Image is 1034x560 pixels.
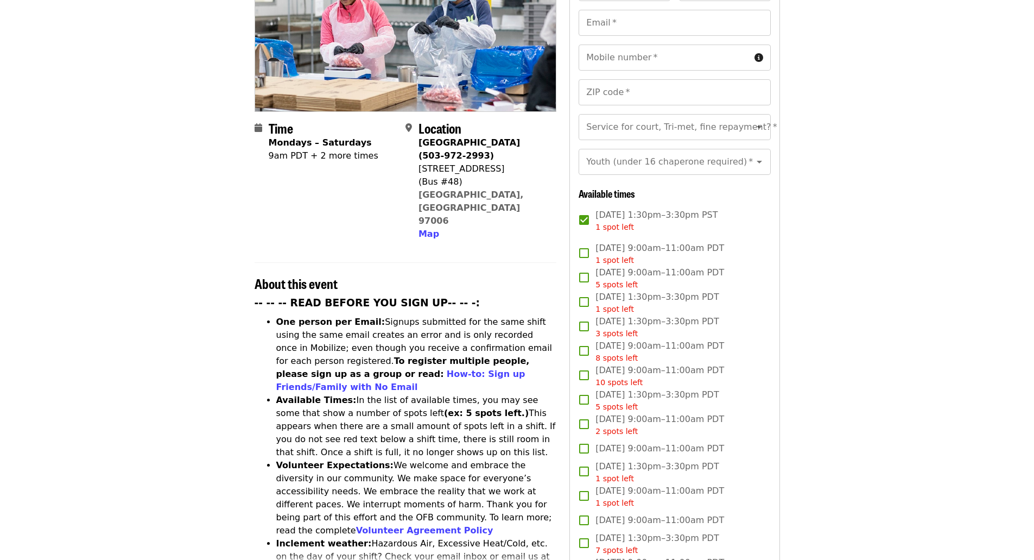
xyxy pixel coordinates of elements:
[595,209,718,233] span: [DATE] 1:30pm–3:30pm PST
[356,525,493,536] a: Volunteer Agreement Policy
[276,369,525,392] a: How-to: Sign up Friends/Family with No Email
[752,154,767,169] button: Open
[276,538,372,549] strong: Inclement weather:
[595,413,724,437] span: [DATE] 9:00am–11:00am PDT
[595,242,724,266] span: [DATE] 9:00am–11:00am PDT
[595,427,638,436] span: 2 spots left
[269,137,372,148] strong: Mondays – Saturdays
[418,190,524,226] a: [GEOGRAPHIC_DATA], [GEOGRAPHIC_DATA] 97006
[255,297,480,309] strong: -- -- -- READ BEFORE YOU SIGN UP-- -- -:
[276,316,557,394] li: Signups submitted for the same shift using the same email creates an error and is only recorded o...
[276,459,557,537] li: We welcome and embrace the diversity in our community. We make space for everyone’s accessibility...
[255,274,338,293] span: About this event
[276,395,357,405] strong: Available Times:
[595,499,634,507] span: 1 spot left
[418,118,461,137] span: Location
[418,229,439,239] span: Map
[595,266,724,291] span: [DATE] 9:00am–11:00am PDT
[276,460,394,470] strong: Volunteer Expectations:
[579,10,770,36] input: Email
[754,53,763,63] i: circle-info icon
[418,228,439,241] button: Map
[579,79,770,105] input: ZIP code
[595,474,634,483] span: 1 spot left
[595,315,719,339] span: [DATE] 1:30pm–3:30pm PDT
[595,388,719,413] span: [DATE] 1:30pm–3:30pm PDT
[595,329,638,338] span: 3 spots left
[595,305,634,313] span: 1 spot left
[752,119,767,135] button: Open
[276,317,385,327] strong: One person per Email:
[405,123,412,133] i: map-marker-alt icon
[595,364,724,388] span: [DATE] 9:00am–11:00am PDT
[595,460,719,485] span: [DATE] 1:30pm–3:30pm PDT
[595,532,719,556] span: [DATE] 1:30pm–3:30pm PDT
[595,354,638,362] span: 8 spots left
[418,162,548,175] div: [STREET_ADDRESS]
[595,291,719,315] span: [DATE] 1:30pm–3:30pm PDT
[269,149,378,162] div: 9am PDT + 2 more times
[595,442,724,455] span: [DATE] 9:00am–11:00am PDT
[595,485,724,509] span: [DATE] 9:00am–11:00am PDT
[255,123,262,133] i: calendar icon
[276,356,530,379] strong: To register multiple people, please sign up as a group or read:
[595,339,724,364] span: [DATE] 9:00am–11:00am PDT
[269,118,293,137] span: Time
[444,408,529,418] strong: (ex: 5 spots left.)
[595,378,643,387] span: 10 spots left
[418,175,548,188] div: (Bus #48)
[595,546,638,555] span: 7 spots left
[579,45,750,71] input: Mobile number
[595,402,638,411] span: 5 spots left
[595,223,634,231] span: 1 spot left
[595,280,638,289] span: 5 spots left
[276,394,557,459] li: In the list of available times, you may see some that show a number of spots left This appears wh...
[595,514,724,527] span: [DATE] 9:00am–11:00am PDT
[595,256,634,265] span: 1 spot left
[418,137,520,161] strong: [GEOGRAPHIC_DATA] (503-972-2993)
[579,186,635,200] span: Available times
